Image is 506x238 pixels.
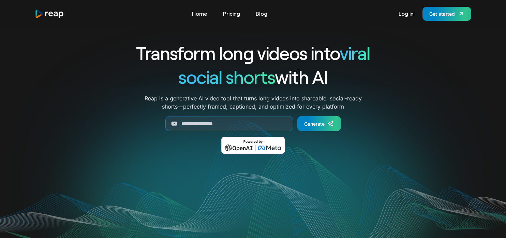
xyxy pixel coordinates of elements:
[178,66,275,88] span: social shorts
[221,137,285,154] img: Powered by OpenAI & Meta
[340,42,370,64] span: viral
[189,8,211,19] a: Home
[220,8,243,19] a: Pricing
[395,8,417,19] a: Log in
[304,120,325,127] div: Generate
[252,8,271,19] a: Blog
[297,116,341,131] a: Generate
[111,41,395,65] h1: Transform long videos into
[429,10,455,17] div: Get started
[145,94,362,111] p: Reap is a generative AI video tool that turns long videos into shareable, social-ready shorts—per...
[111,116,395,131] form: Generate Form
[35,9,64,18] img: reap logo
[35,9,64,18] a: home
[111,65,395,89] h1: with AI
[422,7,471,21] a: Get started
